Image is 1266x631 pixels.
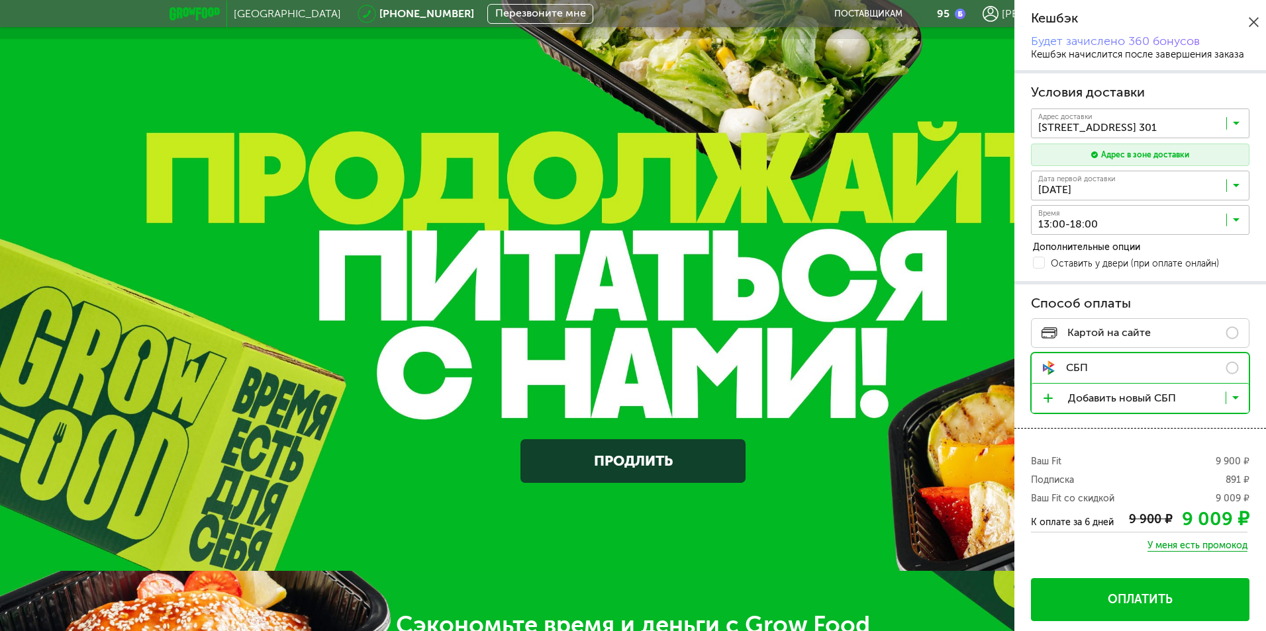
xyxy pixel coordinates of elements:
span: Адрес доставки [1038,113,1093,120]
button: Перезвоните мне [487,4,593,24]
div: 95 [937,7,950,20]
button: Оплатить [1031,578,1249,621]
span: Оставить у двери (при оплате онлайн) [1051,259,1219,269]
span: 9 900 ₽ [1216,455,1249,468]
h3: Кешбэк [1031,9,1249,28]
div: 9 900 ₽ [1129,513,1172,527]
h3: К оплате за 6 дней [1031,518,1114,527]
span: Картой на сайте [1042,327,1151,339]
span: У меня есть промокод [1147,540,1247,552]
span: Ваш Fit со скидкой [1031,492,1114,505]
span: Будет зачислено 360 бонусов [1031,34,1200,48]
span: Ваш Fit [1031,455,1061,468]
span: Время [1038,210,1059,217]
a: [PHONE_NUMBER] [379,7,474,20]
h3: Условия доставки [1031,83,1249,102]
span: 9 009 ₽ [1216,492,1249,505]
span: [GEOGRAPHIC_DATA] [234,7,341,20]
div: 9 009 ₽ [1182,511,1249,527]
div: Дополнительные опции [1033,241,1249,253]
a: Продлить [520,439,746,483]
span: 891 ₽ [1226,474,1249,487]
img: bonus_b.cdccf46.png [955,9,965,19]
div: Адрес в зоне доставки [1101,149,1189,161]
span: Подписка [1031,474,1074,487]
span: [PERSON_NAME] [1002,7,1085,20]
div: Кешбэк начислится после завершения заказа [1031,48,1249,60]
span: СБП [1042,360,1088,375]
span: Оплатить [1108,593,1173,607]
span: Дата первой доставки [1038,175,1116,183]
h3: Способ оплаты [1031,294,1249,313]
img: sbp-pay.a0b1cb1.svg [1042,360,1056,375]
